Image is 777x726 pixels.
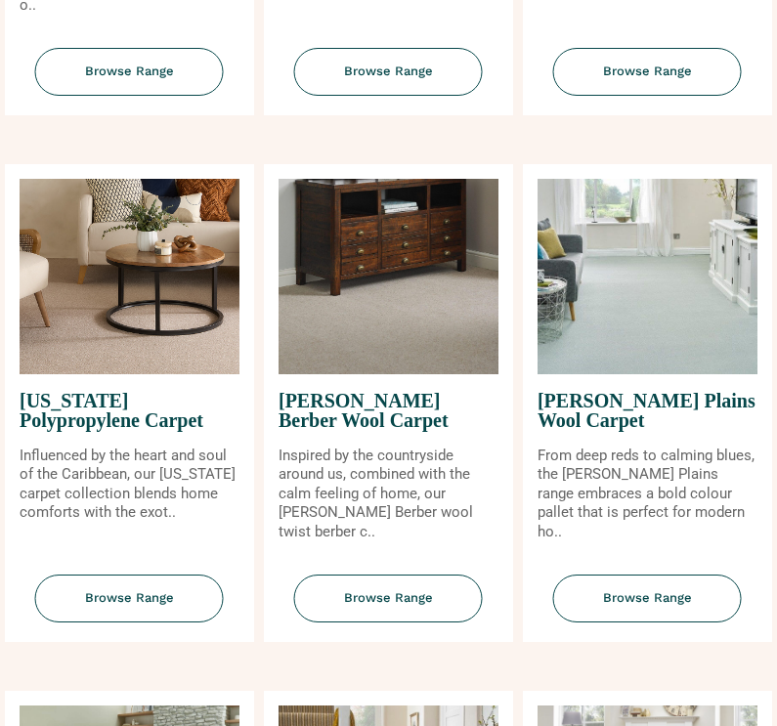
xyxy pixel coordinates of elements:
a: Browse Range [523,48,772,115]
span: Browse Range [35,48,224,96]
span: Browse Range [294,48,483,96]
span: [PERSON_NAME] Berber Wool Carpet [279,374,498,447]
img: Tomkinson Berber Wool Carpet [279,179,498,374]
img: Puerto Rico Polypropylene Carpet [20,179,239,374]
a: Browse Range [264,48,513,115]
span: Browse Range [553,575,742,622]
p: Inspired by the countryside around us, combined with the calm feeling of home, our [PERSON_NAME] ... [279,447,498,542]
span: [PERSON_NAME] Plains Wool Carpet [538,374,757,447]
a: Browse Range [5,48,254,115]
img: Tomkinson Plains Wool Carpet [538,179,757,374]
a: Browse Range [5,575,254,642]
a: Browse Range [264,575,513,642]
span: Browse Range [294,575,483,622]
span: Browse Range [35,575,224,622]
span: [US_STATE] Polypropylene Carpet [20,374,239,447]
a: Browse Range [523,575,772,642]
p: Influenced by the heart and soul of the Caribbean, our [US_STATE] carpet collection blends home c... [20,447,239,523]
span: Browse Range [553,48,742,96]
p: From deep reds to calming blues, the [PERSON_NAME] Plains range embraces a bold colour pallet tha... [538,447,757,542]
